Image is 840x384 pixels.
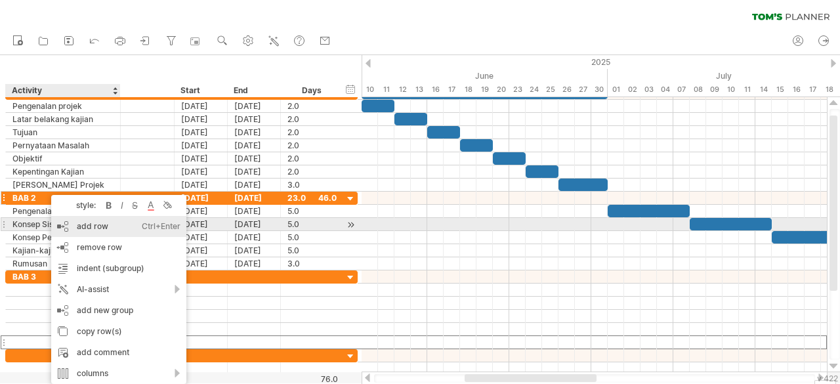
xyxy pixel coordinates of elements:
div: [PERSON_NAME] Projek [12,179,114,191]
div: [DATE] [228,113,281,125]
div: Friday, 13 June 2025 [411,83,427,96]
div: Friday, 20 June 2025 [493,83,509,96]
div: [DATE] [228,126,281,139]
div: Monday, 23 June 2025 [509,83,526,96]
div: 3.0 [287,257,337,270]
div: BAB 2 [12,192,114,204]
div: 5.0 [287,244,337,257]
div: Thursday, 26 June 2025 [558,83,575,96]
div: [DATE] [175,113,228,125]
div: Pengenalan [12,205,114,217]
div: [DATE] [175,218,228,230]
span: remove row [77,242,122,252]
div: [DATE] [228,100,281,112]
div: 2.0 [287,152,337,165]
div: scroll to activity [345,218,357,232]
div: [DATE] [175,205,228,217]
div: indent (subgroup) [51,258,186,279]
div: Tuesday, 10 June 2025 [362,83,378,96]
div: [DATE] [228,192,281,204]
div: [DATE] [228,205,281,217]
div: Rumusan [12,257,114,270]
div: Friday, 27 June 2025 [575,83,591,96]
div: 2.0 [287,139,337,152]
div: End [234,84,273,97]
div: [DATE] [175,165,228,178]
div: 5.0 [287,231,337,244]
div: Thursday, 17 July 2025 [805,83,821,96]
div: 2.0 [287,100,337,112]
div: Wednesday, 9 July 2025 [706,83,723,96]
div: 3.0 [287,179,337,191]
div: Pernyataan Masalah [12,139,114,152]
div: Activity [12,84,113,97]
div: Friday, 4 July 2025 [657,83,673,96]
div: [DATE] [228,139,281,152]
div: Tuesday, 8 July 2025 [690,83,706,96]
div: Wednesday, 16 July 2025 [788,83,805,96]
div: copy row(s) [51,321,186,342]
div: v 422 [817,373,838,383]
div: June 2025 [263,69,608,83]
div: Thursday, 19 June 2025 [476,83,493,96]
div: 5.0 [287,205,337,217]
div: Objektif [12,152,114,165]
div: Monday, 30 June 2025 [591,83,608,96]
div: Wednesday, 18 June 2025 [460,83,476,96]
div: 2.0 [287,126,337,139]
div: columns [51,363,186,384]
div: Thursday, 10 July 2025 [723,83,739,96]
div: AI-assist [51,279,186,300]
div: [DATE] [175,152,228,165]
div: [DATE] [228,231,281,244]
div: Kajian-kajian lepas [12,244,114,257]
div: Latar belakang kajian [12,113,114,125]
div: Tujuan [12,126,114,139]
div: add new group [51,300,186,321]
div: 2.0 [287,113,337,125]
div: [DATE] [175,244,228,257]
div: Tuesday, 15 July 2025 [772,83,788,96]
div: Wednesday, 2 July 2025 [624,83,640,96]
div: 5.0 [287,218,337,230]
div: 76.0 [282,374,338,384]
div: [DATE] [175,126,228,139]
div: BAB 3 [12,270,114,283]
div: [DATE] [175,100,228,112]
div: Thursday, 3 July 2025 [640,83,657,96]
div: 2.0 [287,165,337,178]
div: [DATE] [228,179,281,191]
div: [DATE] [175,192,228,204]
div: Monday, 16 June 2025 [427,83,444,96]
div: add row [51,216,186,237]
div: Tuesday, 17 June 2025 [444,83,460,96]
div: Kepentingan Kajian [12,165,114,178]
div: [DATE] [228,218,281,230]
div: Thursday, 12 June 2025 [394,83,411,96]
div: Days [280,84,343,97]
div: [DATE] [228,257,281,270]
div: Wednesday, 11 June 2025 [378,83,394,96]
div: [DATE] [175,179,228,191]
div: Ctrl+Enter [142,216,180,237]
div: Monday, 7 July 2025 [673,83,690,96]
div: Tuesday, 1 July 2025 [608,83,624,96]
div: Monday, 14 July 2025 [755,83,772,96]
div: Wednesday, 25 June 2025 [542,83,558,96]
div: Start [180,84,220,97]
div: Konsep Pengetahuan [PERSON_NAME] Kemahiran [12,231,114,244]
div: style: [56,200,102,210]
div: Show Legend [814,380,836,384]
div: add comment [51,342,186,363]
div: [DATE] [175,139,228,152]
div: [DATE] [228,152,281,165]
div: Friday, 18 July 2025 [821,83,837,96]
div: [DATE] [228,244,281,257]
div: Pengenalan projek [12,100,114,112]
div: [DATE] [175,257,228,270]
div: 23.0 [287,192,337,204]
div: Tuesday, 24 June 2025 [526,83,542,96]
div: [DATE] [175,231,228,244]
div: Friday, 11 July 2025 [739,83,755,96]
div: Konsep Sistem [12,218,114,230]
